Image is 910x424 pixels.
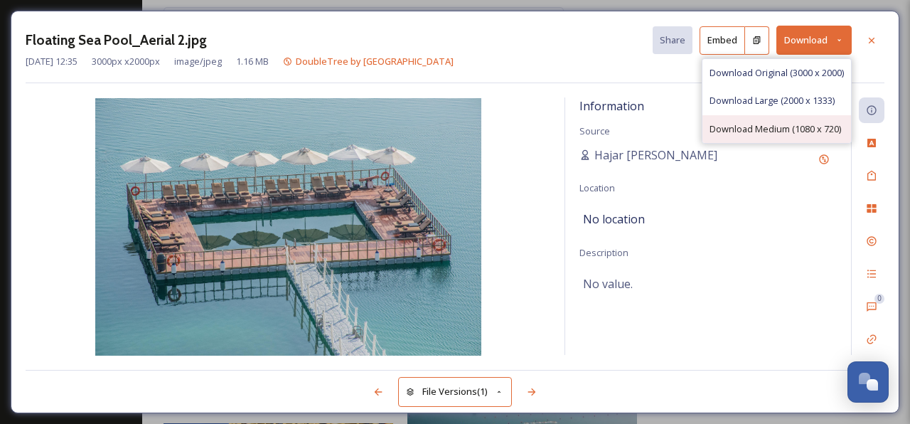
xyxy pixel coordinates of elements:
h3: Floating Sea Pool_Aerial 2.jpg [26,30,207,51]
span: Download Medium (1080 x 720) [710,122,841,136]
button: Share [653,26,692,54]
span: Download Large (2000 x 1333) [710,94,835,107]
span: No value. [583,275,633,292]
button: File Versions(1) [398,377,512,406]
span: No location [583,211,645,228]
span: Source [579,124,610,137]
span: Hajar [PERSON_NAME] [594,147,717,164]
button: Embed [700,26,745,55]
span: image/jpeg [174,55,222,68]
span: 1.16 MB [236,55,269,68]
span: Description [579,246,628,259]
span: Download Original (3000 x 2000) [710,66,844,80]
button: Open Chat [847,361,889,403]
span: Information [579,98,644,114]
img: 149FE07D-EB06-4F31-B028DC524CB1B5F4.jpg [26,98,550,356]
button: Download [776,26,852,55]
span: 3000 px x 2000 px [92,55,160,68]
span: Location [579,181,615,194]
div: 0 [874,294,884,304]
span: [DATE] 12:35 [26,55,77,68]
span: DoubleTree by [GEOGRAPHIC_DATA] [296,55,454,68]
